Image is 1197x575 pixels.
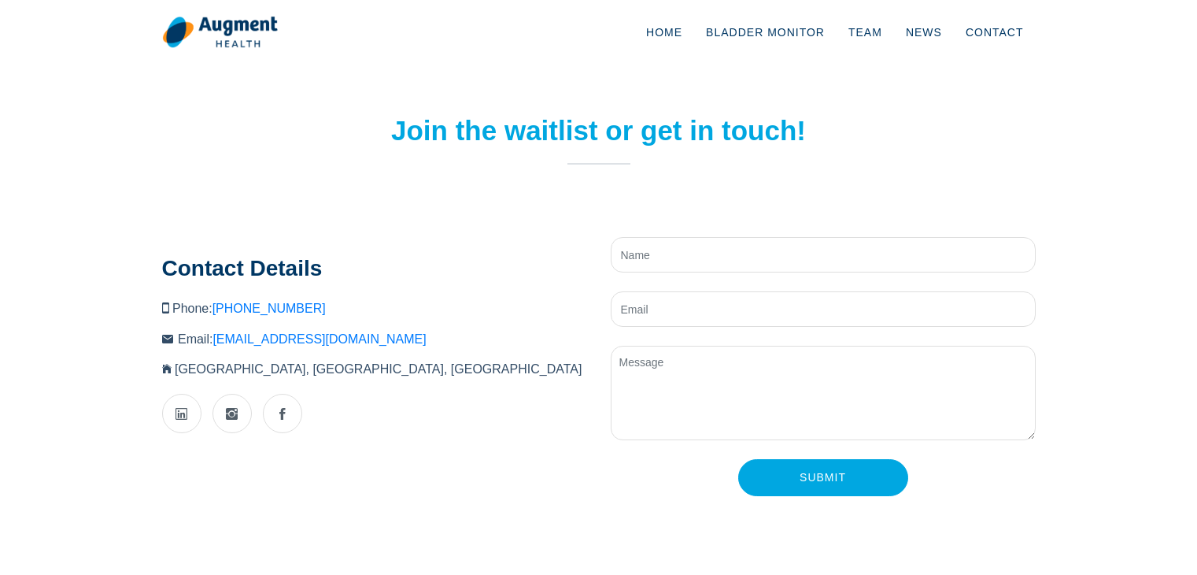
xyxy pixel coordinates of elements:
[178,332,427,346] span: Email:
[212,332,426,346] a: [EMAIL_ADDRESS][DOMAIN_NAME]
[172,302,326,315] span: Phone:
[162,16,278,49] img: logo
[738,459,908,496] input: Submit
[175,362,582,376] span: [GEOGRAPHIC_DATA], [GEOGRAPHIC_DATA], [GEOGRAPHIC_DATA]
[634,6,694,58] a: Home
[212,302,326,315] a: [PHONE_NUMBER]
[611,291,1036,327] input: Email
[837,6,894,58] a: Team
[386,114,811,147] h2: Join the waitlist or get in touch!
[894,6,954,58] a: News
[694,6,837,58] a: Bladder Monitor
[954,6,1036,58] a: Contact
[162,255,587,282] h3: Contact Details
[611,237,1036,273] input: Name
